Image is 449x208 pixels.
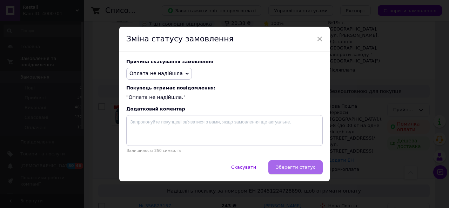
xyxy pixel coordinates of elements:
[231,165,256,170] span: Скасувати
[126,148,323,153] p: Залишилось: 250 символів
[316,33,323,45] span: ×
[276,165,315,170] span: Зберегти статус
[126,106,323,112] div: Додатковий коментар
[129,71,183,76] span: Оплата не надійшла
[224,160,263,174] button: Скасувати
[126,85,323,101] div: "Оплата не надійшла."
[268,160,323,174] button: Зберегти статус
[126,59,323,64] div: Причина скасування замовлення
[126,85,323,90] span: Покупець отримає повідомлення:
[119,27,330,52] div: Зміна статусу замовлення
